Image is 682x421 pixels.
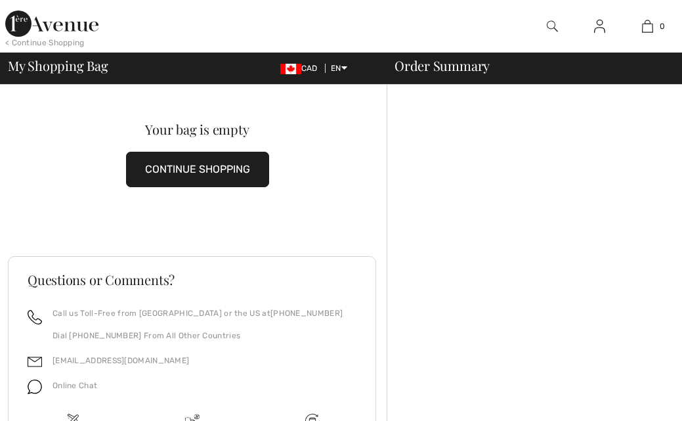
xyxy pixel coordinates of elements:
p: Dial [PHONE_NUMBER] From All Other Countries [53,330,343,342]
span: 0 [660,20,665,32]
img: search the website [547,18,558,34]
span: CAD [280,64,323,73]
img: call [28,310,42,324]
img: email [28,355,42,369]
button: CONTINUE SHOPPING [126,152,269,187]
span: My Shopping Bag [8,59,108,72]
img: My Bag [642,18,653,34]
span: EN [331,64,347,73]
div: Your bag is empty [27,123,368,136]
img: Canadian Dollar [280,64,301,74]
a: 0 [624,18,671,34]
h3: Questions or Comments? [28,273,356,286]
a: Sign In [584,18,616,35]
a: [PHONE_NUMBER] [270,309,343,318]
img: My Info [594,18,605,34]
div: Order Summary [379,59,674,72]
a: [EMAIL_ADDRESS][DOMAIN_NAME] [53,356,189,365]
p: Call us Toll-Free from [GEOGRAPHIC_DATA] or the US at [53,307,343,319]
img: 1ère Avenue [5,11,98,37]
img: chat [28,380,42,394]
div: < Continue Shopping [5,37,85,49]
span: Online Chat [53,381,97,390]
